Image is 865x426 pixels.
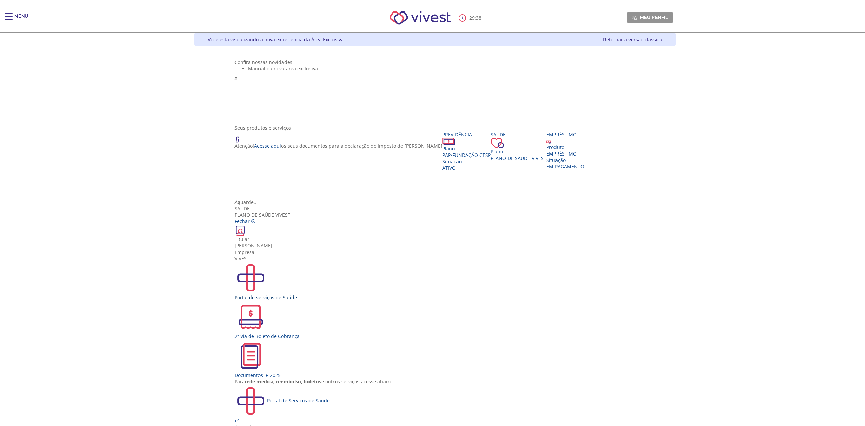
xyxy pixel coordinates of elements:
span: Ativo [442,165,456,171]
span: X [234,75,237,81]
div: Portal de serviços de Saúde [234,294,636,301]
img: PortalSaude.svg [234,262,267,294]
div: Documentos IR 2025 [234,372,636,378]
div: Confira nossas novidades! [234,59,636,65]
div: Portal de Serviços de Saúde [234,385,636,417]
span: EM PAGAMENTO [546,163,584,170]
span: Fechar [234,218,250,224]
a: Empréstimo Produto EMPRÉSTIMO Situação EM PAGAMENTO [546,131,584,170]
div: Titular [234,236,636,242]
a: Previdência PlanoPAP/Fundação CESP SituaçãoAtivo [442,131,491,171]
div: EMPRÉSTIMO [546,150,584,157]
b: rede médica, reembolso, boletos [245,378,321,385]
div: Previdência [442,131,491,138]
section: <span lang="pt-BR" dir="ltr">Visualizador do Conteúdo da Web</span> 1 [234,59,636,118]
img: ico_dinheiro.png [442,138,455,145]
div: Plano [442,145,491,152]
img: ico_carteirinha.png [234,224,246,236]
div: Seus produtos e serviços [234,125,636,131]
a: Portal de serviços de Saúde [234,262,636,301]
span: Plano de Saúde VIVEST [491,155,546,161]
div: Você está visualizando a nova experiência da Área Exclusiva [208,36,344,43]
div: Produto [546,144,584,150]
div: Saúde [491,131,546,138]
a: Documentos IR 2025 [234,339,636,378]
span: PAP/Fundação CESP [442,152,491,158]
div: : [459,14,483,22]
a: Acesse aqui [254,143,281,149]
img: ico_atencao.png [234,131,246,143]
a: Saúde PlanoPlano de Saúde VIVEST [491,131,546,161]
div: Aguarde... [234,199,636,205]
span: 38 [476,15,481,21]
a: Fechar [234,218,256,224]
span: 29 [469,15,475,21]
img: PortalSaude.svg [234,385,267,417]
div: VIVEST [234,255,636,262]
img: Vivest [382,3,459,32]
div: Situação [442,158,491,165]
a: Retornar à versão clássica [603,36,662,43]
div: Saúde [234,205,636,212]
img: 2ViaCobranca.svg [234,301,267,333]
span: Manual da nova área exclusiva [248,65,318,72]
img: Meu perfil [632,15,637,20]
a: Portal de Serviços de Saúde [234,385,636,424]
span: Meu perfil [640,14,668,20]
p: Atenção! os seus documentos para a declaração do Imposto de [PERSON_NAME] [234,143,442,149]
img: ico_emprestimo.svg [546,139,551,144]
div: Situação [546,157,584,163]
div: Para e outros serviços acesse abaixo: [234,378,636,385]
div: Menu [14,13,28,26]
img: ico_coracao.png [491,138,504,148]
div: Empresa [234,249,636,255]
div: Plano de Saúde VIVEST [234,205,636,218]
img: ir2024.svg [234,339,267,372]
a: Meu perfil [627,12,673,22]
div: [PERSON_NAME] [234,242,636,249]
div: 2ª Via de Boleto de Cobrança [234,333,636,339]
div: Plano [491,148,546,155]
a: 2ª Via de Boleto de Cobrança [234,301,636,339]
div: Empréstimo [546,131,584,138]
